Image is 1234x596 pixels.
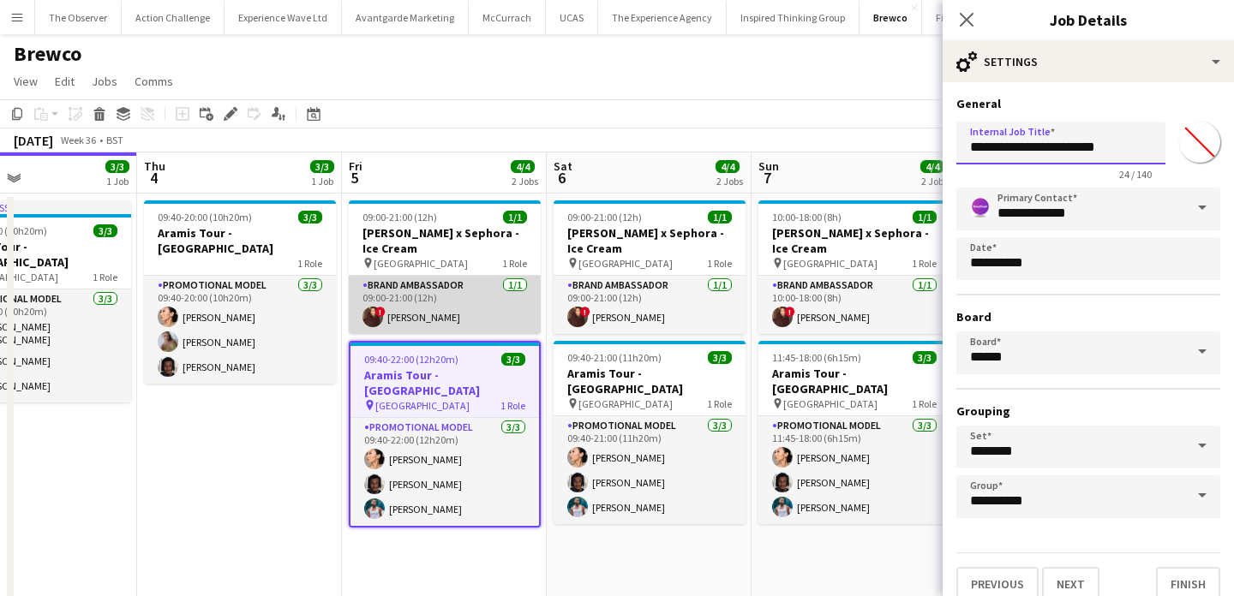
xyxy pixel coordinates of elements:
[122,1,225,34] button: Action Challenge
[14,132,53,149] div: [DATE]
[546,1,598,34] button: UCAS
[502,257,527,270] span: 1 Role
[758,341,950,524] app-job-card: 11:45-18:00 (6h15m)3/3Aramis Tour - [GEOGRAPHIC_DATA] [GEOGRAPHIC_DATA]1 RolePromotional Model3/3...
[511,160,535,173] span: 4/4
[144,225,336,256] h3: Aramis Tour - [GEOGRAPHIC_DATA]
[362,211,437,223] span: 09:00-21:00 (12h)
[913,351,937,364] span: 3/3
[554,366,746,396] h3: Aramis Tour - [GEOGRAPHIC_DATA]
[310,160,334,173] span: 3/3
[758,200,950,334] app-job-card: 10:00-18:00 (8h)1/1[PERSON_NAME] x Sephora - Ice Cream [GEOGRAPHIC_DATA]1 RoleBrand Ambassador1/1...
[943,9,1234,31] h3: Job Details
[106,175,129,188] div: 1 Job
[105,160,129,173] span: 3/3
[912,397,937,410] span: 1 Role
[349,200,541,334] app-job-card: 09:00-21:00 (12h)1/1[PERSON_NAME] x Sephora - Ice Cream [GEOGRAPHIC_DATA]1 RoleBrand Ambassador1/...
[708,211,732,223] span: 1/1
[956,309,1220,325] h3: Board
[48,70,81,92] a: Edit
[14,41,81,67] h1: Brewco
[567,211,642,223] span: 09:00-21:00 (12h)
[707,257,732,270] span: 1 Role
[772,211,842,223] span: 10:00-18:00 (8h)
[554,225,746,256] h3: [PERSON_NAME] x Sephora - Ice Cream
[346,168,362,188] span: 5
[716,175,743,188] div: 2 Jobs
[375,399,470,412] span: [GEOGRAPHIC_DATA]
[93,224,117,237] span: 3/3
[727,1,860,34] button: Inspired Thinking Group
[554,341,746,524] app-job-card: 09:40-21:00 (11h20m)3/3Aramis Tour - [GEOGRAPHIC_DATA] [GEOGRAPHIC_DATA]1 RolePromotional Model3/...
[758,276,950,334] app-card-role: Brand Ambassador1/110:00-18:00 (8h)![PERSON_NAME]
[14,74,38,89] span: View
[55,74,75,89] span: Edit
[158,211,252,223] span: 09:40-20:00 (10h20m)
[578,397,673,410] span: [GEOGRAPHIC_DATA]
[707,397,732,410] span: 1 Role
[500,399,525,412] span: 1 Role
[578,257,673,270] span: [GEOGRAPHIC_DATA]
[342,1,469,34] button: Avantgarde Marketing
[956,96,1220,111] h3: General
[956,403,1220,419] h3: Grouping
[349,341,541,527] app-job-card: 09:40-22:00 (12h20m)3/3Aramis Tour - [GEOGRAPHIC_DATA] [GEOGRAPHIC_DATA]1 RolePromotional Model3/...
[135,74,173,89] span: Comms
[106,134,123,146] div: BST
[297,257,322,270] span: 1 Role
[512,175,538,188] div: 2 Jobs
[913,211,937,223] span: 1/1
[567,351,662,364] span: 09:40-21:00 (11h20m)
[912,257,937,270] span: 1 Role
[758,366,950,396] h3: Aramis Tour - [GEOGRAPHIC_DATA]
[922,1,989,34] button: Fix Radio
[554,200,746,334] app-job-card: 09:00-21:00 (12h)1/1[PERSON_NAME] x Sephora - Ice Cream [GEOGRAPHIC_DATA]1 RoleBrand Ambassador1/...
[772,351,861,364] span: 11:45-18:00 (6h15m)
[1105,168,1165,181] span: 24 / 140
[580,307,590,317] span: !
[350,367,539,398] h3: Aramis Tour - [GEOGRAPHIC_DATA]
[716,160,740,173] span: 4/4
[141,168,165,188] span: 4
[758,225,950,256] h3: [PERSON_NAME] x Sephora - Ice Cream
[921,175,948,188] div: 2 Jobs
[860,1,922,34] button: Brewco
[598,1,727,34] button: The Experience Agency
[756,168,779,188] span: 7
[350,418,539,526] app-card-role: Promotional Model3/309:40-22:00 (12h20m)[PERSON_NAME][PERSON_NAME][PERSON_NAME]
[758,416,950,524] app-card-role: Promotional Model3/311:45-18:00 (6h15m)[PERSON_NAME][PERSON_NAME][PERSON_NAME]
[144,200,336,384] app-job-card: 09:40-20:00 (10h20m)3/3Aramis Tour - [GEOGRAPHIC_DATA]1 RolePromotional Model3/309:40-20:00 (10h2...
[758,158,779,174] span: Sun
[35,1,122,34] button: The Observer
[783,397,878,410] span: [GEOGRAPHIC_DATA]
[554,416,746,524] app-card-role: Promotional Model3/309:40-21:00 (11h20m)[PERSON_NAME][PERSON_NAME][PERSON_NAME]
[920,160,944,173] span: 4/4
[7,70,45,92] a: View
[57,134,99,146] span: Week 36
[311,175,333,188] div: 1 Job
[708,351,732,364] span: 3/3
[144,276,336,384] app-card-role: Promotional Model3/309:40-20:00 (10h20m)[PERSON_NAME][PERSON_NAME][PERSON_NAME]
[349,276,541,334] app-card-role: Brand Ambassador1/109:00-21:00 (12h)![PERSON_NAME]
[375,307,386,317] span: !
[93,271,117,283] span: 1 Role
[225,1,342,34] button: Experience Wave Ltd
[785,307,795,317] span: !
[783,257,878,270] span: [GEOGRAPHIC_DATA]
[349,158,362,174] span: Fri
[551,168,572,188] span: 6
[501,353,525,366] span: 3/3
[554,158,572,174] span: Sat
[349,225,541,256] h3: [PERSON_NAME] x Sephora - Ice Cream
[85,70,124,92] a: Jobs
[144,158,165,174] span: Thu
[503,211,527,223] span: 1/1
[92,74,117,89] span: Jobs
[469,1,546,34] button: McCurrach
